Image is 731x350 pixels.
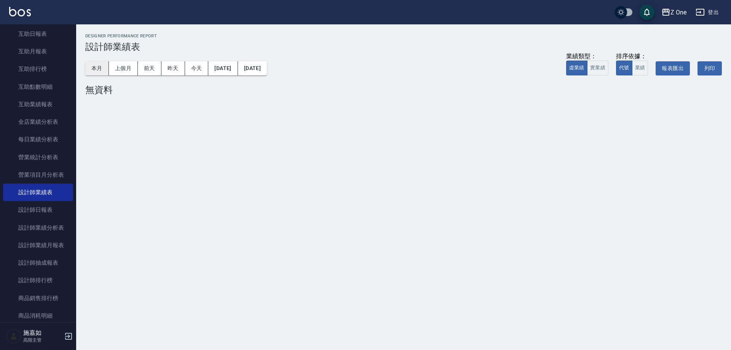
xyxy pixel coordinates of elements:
a: 設計師日報表 [3,201,73,219]
button: 虛業績 [566,61,587,75]
div: 無資料 [85,85,722,95]
button: 實業績 [587,61,608,75]
a: 互助業績報表 [3,96,73,113]
button: 本月 [85,61,109,75]
div: 業績類型： [566,53,608,61]
button: save [639,5,654,20]
button: 登出 [693,5,722,19]
button: 今天 [185,61,209,75]
a: 每日業績分析表 [3,131,73,148]
a: 設計師業績表 [3,184,73,201]
div: Z One [670,8,686,17]
a: 設計師業績分析表 [3,219,73,237]
img: Logo [9,7,31,16]
button: 報表匯出 [656,61,690,75]
button: 上個月 [109,61,138,75]
a: 設計師抽成報表 [3,254,73,272]
a: 商品消耗明細 [3,307,73,324]
button: 代號 [616,61,632,75]
button: 前天 [138,61,161,75]
button: [DATE] [208,61,238,75]
a: 互助點數明細 [3,78,73,96]
div: 排序依據： [616,53,648,61]
button: 列印 [697,61,722,75]
h3: 設計師業績表 [85,42,722,52]
p: 高階主管 [23,337,62,344]
a: 全店業績分析表 [3,113,73,131]
a: 設計師業績月報表 [3,237,73,254]
img: Person [6,329,21,344]
h5: 施嘉如 [23,329,62,337]
a: 互助日報表 [3,25,73,43]
h2: Designer Performance Report [85,34,722,38]
a: 互助排行榜 [3,60,73,78]
button: 昨天 [161,61,185,75]
a: 營業項目月分析表 [3,166,73,184]
button: [DATE] [238,61,267,75]
a: 營業統計分析表 [3,149,73,166]
a: 設計師排行榜 [3,272,73,289]
button: 業績 [632,61,648,75]
a: 互助月報表 [3,43,73,60]
button: Z One [658,5,690,20]
a: 商品銷售排行榜 [3,289,73,307]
